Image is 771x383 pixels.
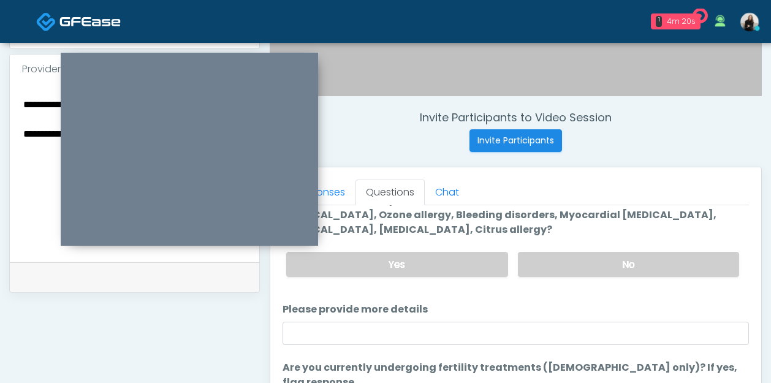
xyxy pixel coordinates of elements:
div: Provider Notes [10,55,259,84]
a: Responses [283,180,355,205]
a: Chat [425,180,469,205]
img: Docovia [36,12,56,32]
a: Questions [355,180,425,205]
a: Docovia [36,1,121,41]
img: Sydney Lundberg [740,13,759,31]
a: 1 4m 20s [644,9,708,34]
div: 1 [656,16,662,27]
div: 4m 20s [667,16,696,27]
button: Invite Participants [469,129,562,152]
label: Do you have a history of [MEDICAL_DATA], [MEDICAL_DATA], [MEDICAL_DATA], [MEDICAL_DATA], Ozone al... [283,193,749,237]
label: No [518,252,739,277]
label: Yes [286,252,507,277]
h4: Invite Participants to Video Session [270,111,762,124]
label: Please provide more details [283,302,428,317]
img: Docovia [59,15,121,28]
button: Open LiveChat chat widget [10,5,47,42]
